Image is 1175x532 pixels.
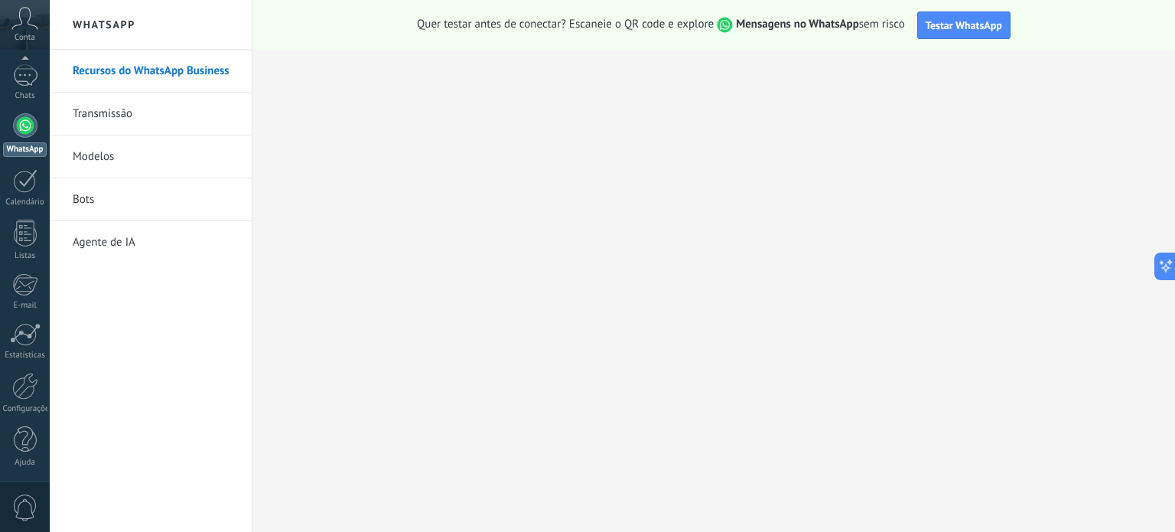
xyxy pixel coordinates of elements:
li: Modelos [50,135,252,178]
div: WhatsApp [3,142,47,157]
button: Testar WhatsApp [917,11,1011,39]
div: Listas [3,251,47,261]
div: E-mail [3,301,47,311]
a: Recursos do WhatsApp Business [73,50,236,93]
li: Recursos do WhatsApp Business [50,50,252,93]
div: Configurações [3,404,47,414]
span: Conta [15,33,35,43]
li: Bots [50,178,252,221]
a: Modelos [73,135,236,178]
span: Testar WhatsApp [926,18,1002,32]
div: Calendário [3,197,47,207]
div: Chats [3,91,47,101]
a: Transmissão [73,93,236,135]
div: Ajuda [3,458,47,468]
strong: Mensagens no WhatsApp [736,17,859,31]
a: Agente de IA [73,221,236,264]
li: Agente de IA [50,221,252,263]
li: Transmissão [50,93,252,135]
a: Bots [73,178,236,221]
div: Estatísticas [3,351,47,361]
span: Quer testar antes de conectar? Escaneie o QR code e explore sem risco [417,17,905,33]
